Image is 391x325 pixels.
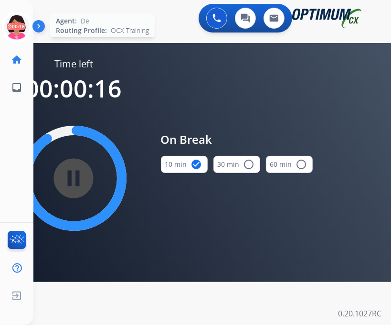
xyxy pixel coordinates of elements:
mat-icon: radio_button_unchecked [296,159,307,170]
span: Agent: [56,16,77,26]
button: 30 min [213,156,260,173]
span: Del [81,16,91,26]
button: 10 min [161,156,208,173]
mat-icon: pause_circle_filled [68,173,80,184]
mat-icon: home [11,54,22,65]
span: OCX Training [111,26,149,35]
mat-icon: check_circle [191,159,202,170]
span: On Break [161,131,313,148]
mat-icon: radio_button_unchecked [243,159,255,170]
span: Time left [54,57,93,71]
span: Routing Profile: [56,26,107,35]
mat-icon: inbox [11,82,22,93]
p: 0.20.1027RC [338,308,381,319]
span: 00:00:16 [26,72,122,105]
button: 60 min [266,156,313,173]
